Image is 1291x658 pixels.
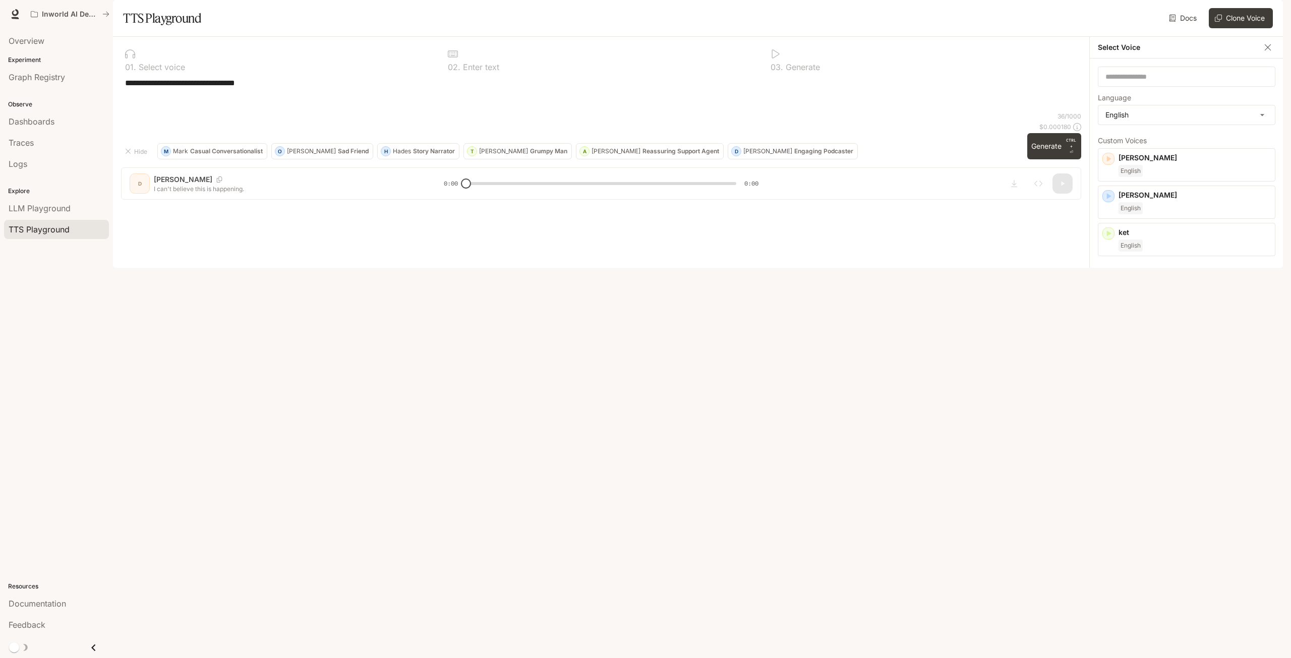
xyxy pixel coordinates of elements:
button: All workspaces [26,4,114,24]
h1: TTS Playground [123,8,201,28]
button: A[PERSON_NAME]Reassuring Support Agent [576,143,724,159]
p: Generate [783,63,820,71]
p: Custom Voices [1098,137,1275,144]
p: Enter text [460,63,499,71]
button: Clone Voice [1209,8,1273,28]
p: Mark [173,148,188,154]
button: GenerateCTRL +⏎ [1027,133,1081,159]
div: D [732,143,741,159]
span: English [1119,165,1143,177]
div: H [381,143,390,159]
div: A [580,143,589,159]
a: Docs [1167,8,1201,28]
p: Language [1098,94,1131,101]
button: O[PERSON_NAME]Sad Friend [271,143,373,159]
p: Select voice [136,63,185,71]
p: Casual Conversationalist [190,148,263,154]
p: ket [1119,227,1271,237]
p: Inworld AI Demos [42,10,98,19]
p: [PERSON_NAME] [287,148,336,154]
p: Reassuring Support Agent [642,148,719,154]
button: T[PERSON_NAME]Grumpy Man [463,143,572,159]
p: 0 3 . [771,63,783,71]
div: English [1098,105,1275,125]
p: Hades [393,148,411,154]
button: D[PERSON_NAME]Engaging Podcaster [728,143,858,159]
p: Engaging Podcaster [794,148,853,154]
button: MMarkCasual Conversationalist [157,143,267,159]
p: Story Narrator [413,148,455,154]
span: English [1119,202,1143,214]
p: 36 / 1000 [1058,112,1081,121]
p: [PERSON_NAME] [1119,190,1271,200]
p: [PERSON_NAME] [743,148,792,154]
p: 0 2 . [448,63,460,71]
p: [PERSON_NAME] [479,148,528,154]
p: ⏎ [1066,137,1077,155]
p: [PERSON_NAME] [592,148,640,154]
p: Sad Friend [338,148,369,154]
button: HHadesStory Narrator [377,143,459,159]
button: Hide [121,143,153,159]
p: CTRL + [1066,137,1077,149]
p: 0 1 . [125,63,136,71]
div: T [467,143,477,159]
span: English [1119,240,1143,252]
div: O [275,143,284,159]
div: M [161,143,170,159]
p: Grumpy Man [530,148,567,154]
p: [PERSON_NAME] [1119,153,1271,163]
